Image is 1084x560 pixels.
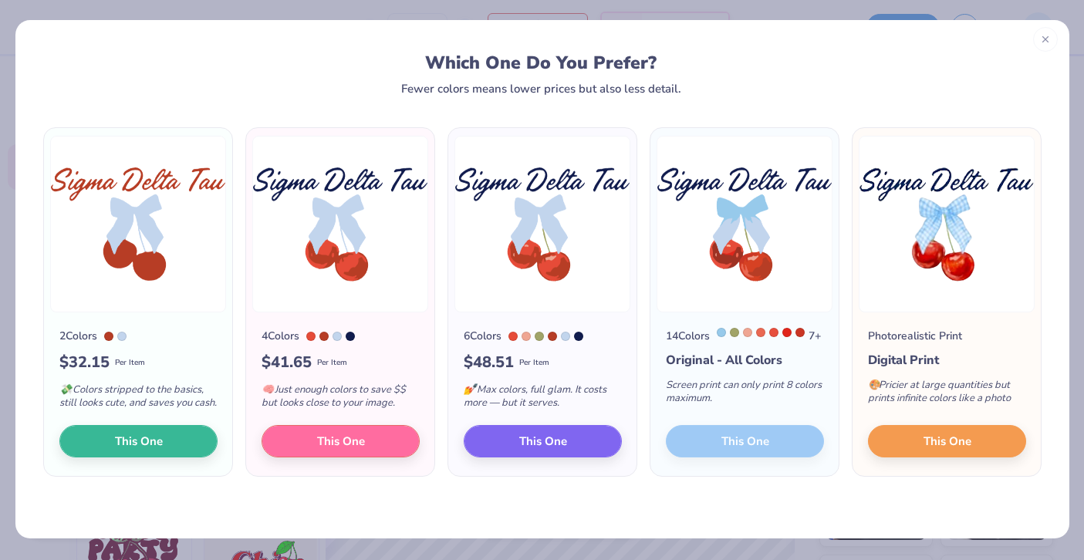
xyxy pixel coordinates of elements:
span: $ 48.51 [464,351,514,374]
img: 14 color option [657,136,832,312]
div: 7599 C [548,332,557,341]
span: Per Item [115,357,145,369]
button: This One [868,425,1026,457]
span: Per Item [317,357,347,369]
img: 4 color option [252,136,428,312]
div: Max colors, full glam. It costs more — but it serves. [464,374,622,425]
img: 2 color option [50,136,226,312]
span: This One [316,433,364,450]
span: 🧠 [262,383,274,396]
span: This One [114,433,162,450]
div: Pricier at large quantities but prints infinite colors like a photo [868,369,1026,420]
div: Original - All Colors [666,351,824,369]
span: 💸 [59,383,72,396]
div: 7417 C [306,332,316,341]
div: Photorealistic Print [868,328,962,344]
div: 14 Colors [666,328,710,344]
button: This One [464,425,622,457]
div: 7599 C [319,332,329,341]
div: 6 Colors [464,328,501,344]
span: 💅 [464,383,476,396]
div: 7416 C [756,328,765,337]
div: 2766 C [346,332,355,341]
div: 2707 C [333,332,342,341]
div: 2766 C [574,332,583,341]
div: Fewer colors means lower prices but also less detail. [401,83,681,95]
div: 7 + [717,328,821,344]
div: Just enough colors to save $$ but looks close to your image. [262,374,420,425]
div: 485 C [782,328,792,337]
div: 2707 C [561,332,570,341]
span: This One [518,433,566,450]
span: $ 41.65 [262,351,312,374]
div: 5777 C [730,328,739,337]
span: Per Item [519,357,549,369]
span: 🎨 [868,378,880,392]
div: Digital Print [868,351,1026,369]
div: 291 C [717,328,726,337]
div: Screen print can only print 8 colors maximum. [666,369,824,420]
span: $ 32.15 [59,351,110,374]
img: Photorealistic preview [859,136,1035,312]
div: 4 Colors [262,328,299,344]
span: This One [923,433,971,450]
button: This One [59,425,218,457]
div: 487 C [522,332,531,341]
div: 7599 C [104,332,113,341]
div: 7625 C [769,328,778,337]
img: 6 color option [454,136,630,312]
div: Colors stripped to the basics, still looks cute, and saves you cash. [59,374,218,425]
button: This One [262,425,420,457]
div: 487 C [743,328,752,337]
div: Which One Do You Prefer? [57,52,1025,73]
div: 2707 C [117,332,127,341]
div: 7417 C [508,332,518,341]
div: 5777 C [535,332,544,341]
div: 2 Colors [59,328,97,344]
div: 7626 C [795,328,805,337]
